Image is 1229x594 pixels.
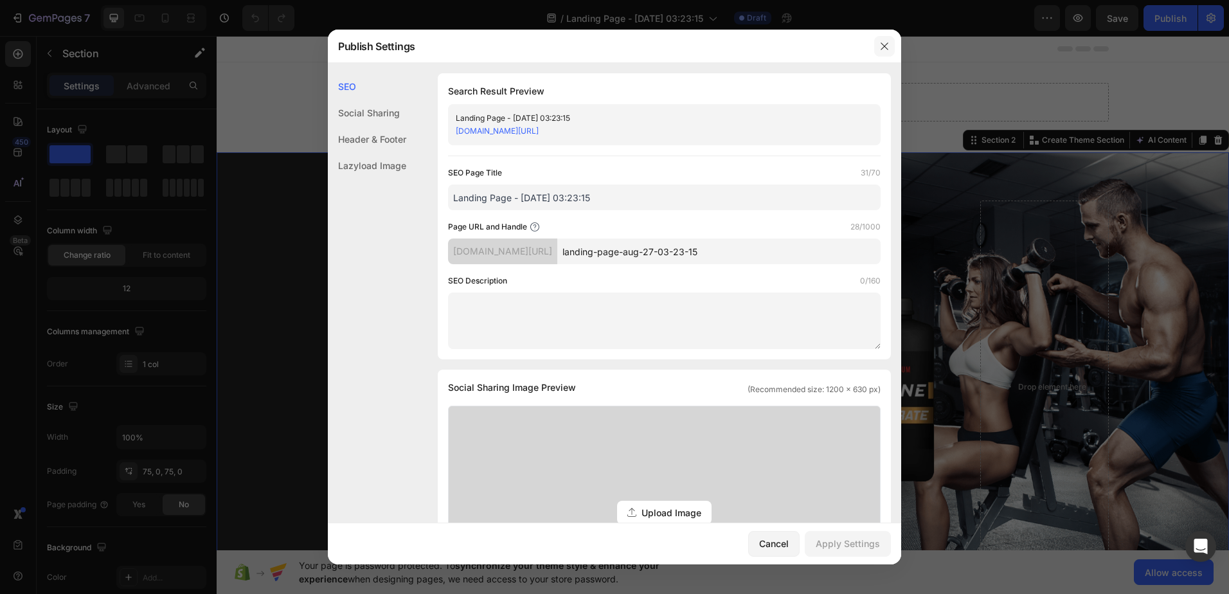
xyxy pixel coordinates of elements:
div: [DOMAIN_NAME][URL] [448,239,557,264]
img: gempages_581755540070204148-39cf8023-2772-43d6-8632-19b21ab141bd.webp [378,165,764,537]
span: (Recommended size: 1200 x 630 px) [748,384,881,395]
label: 31/70 [861,166,881,179]
p: Create Theme Section [825,98,908,110]
div: Social Sharing [328,100,406,126]
div: Open Intercom Messenger [1185,531,1216,562]
div: Out of stock [210,485,288,501]
label: 0/160 [860,274,881,287]
input: Handle [557,239,881,264]
button: Cancel [748,531,800,557]
h1: Curvy Gummies [121,242,378,284]
button: Apply Settings [805,531,891,557]
div: SEO [328,73,406,100]
span: Social Sharing Image Preview [448,380,576,395]
div: Drop element here [480,61,548,71]
span: Upload Image [641,506,701,519]
div: Section 2 [762,98,802,110]
label: SEO Page Title [448,166,502,179]
button: AI Content [916,96,973,112]
div: Cancel [759,537,789,550]
p: combo 3 boxes: [122,301,211,319]
p: Comprehensive nutritional support covering 5 critical areas of health [136,337,377,368]
button: Out of stock [121,478,378,509]
div: Drop element here [802,346,870,356]
label: 28/1000 [850,221,881,233]
label: Page URL and Handle [448,221,527,233]
label: SEO Description [448,274,507,287]
p: Gluten- and dairy-free, paleo, keto and vegan-friendly [136,381,377,412]
input: Title [448,184,881,210]
div: Publish Settings [328,30,868,63]
div: Header & Footer [328,126,406,152]
p: Manufactured in a Good Manufacturing Practice (GMP) Certified [136,425,377,456]
div: Lazyload Image [328,152,406,179]
div: Landing Page - [DATE] 03:23:15 [456,112,852,125]
a: [DOMAIN_NAME][URL] [456,126,539,136]
div: $24,99 [217,294,294,327]
h1: Search Result Preview [448,84,881,99]
div: Apply Settings [816,537,880,550]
